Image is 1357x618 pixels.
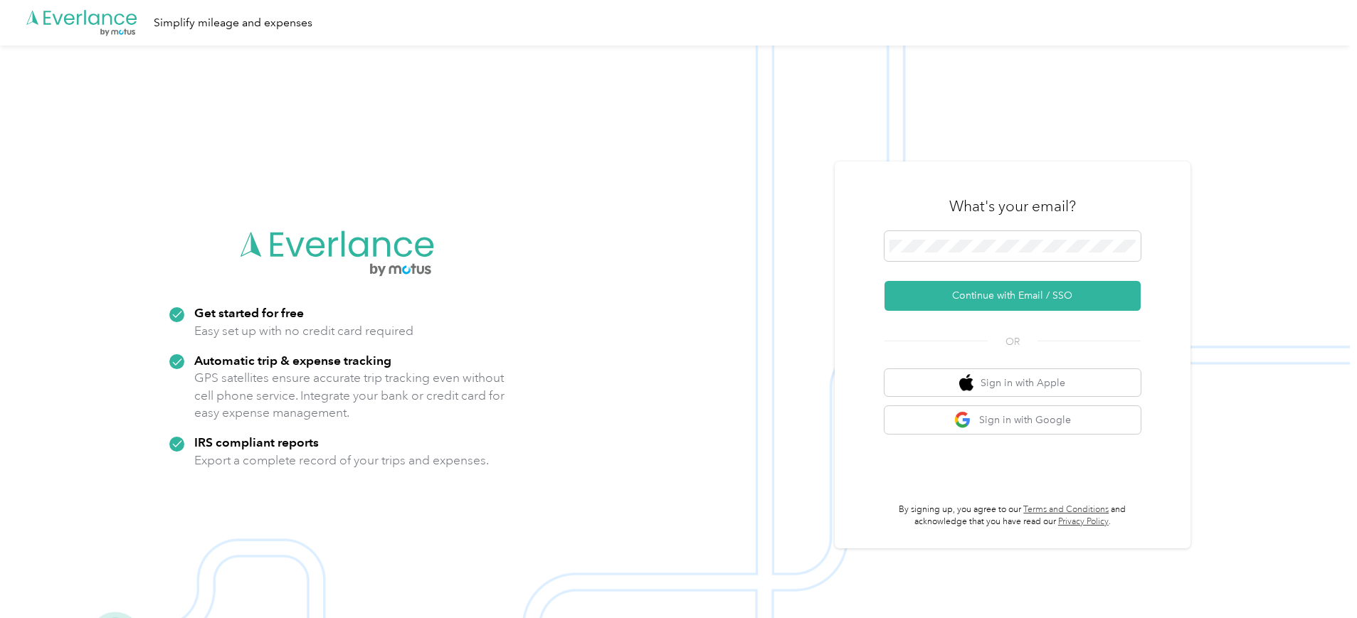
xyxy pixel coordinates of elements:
[949,196,1076,216] h3: What's your email?
[1058,516,1109,527] a: Privacy Policy
[885,504,1141,528] p: By signing up, you agree to our and acknowledge that you have read our .
[194,305,304,320] strong: Get started for free
[885,406,1141,434] button: google logoSign in with Google
[959,374,973,392] img: apple logo
[194,435,319,449] strong: IRS compliant reports
[988,334,1037,349] span: OR
[194,353,391,368] strong: Automatic trip & expense tracking
[885,281,1141,311] button: Continue with Email / SSO
[194,369,505,422] p: GPS satellites ensure accurate trip tracking even without cell phone service. Integrate your bank...
[154,14,312,32] div: Simplify mileage and expenses
[194,322,413,340] p: Easy set up with no credit card required
[885,369,1141,397] button: apple logoSign in with Apple
[194,452,489,469] p: Export a complete record of your trips and expenses.
[1023,504,1109,515] a: Terms and Conditions
[954,411,972,429] img: google logo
